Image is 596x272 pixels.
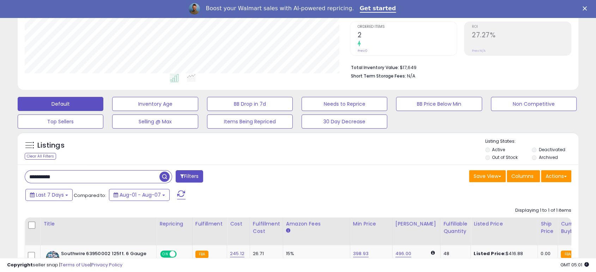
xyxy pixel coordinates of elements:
[286,228,290,234] small: Amazon Fees.
[159,220,189,228] div: Repricing
[36,191,64,198] span: Last 7 Days
[539,154,558,160] label: Archived
[358,25,457,29] span: Ordered Items
[407,73,415,79] span: N/A
[351,73,406,79] b: Short Term Storage Fees:
[491,97,577,111] button: Non Competitive
[474,251,532,257] div: $416.88
[472,25,571,29] span: ROI
[351,64,399,70] b: Total Inventory Value:
[583,6,590,11] div: Close
[560,261,589,268] span: 2025-08-15 05:01 GMT
[18,97,103,111] button: Default
[7,262,122,268] div: seller snap | |
[189,3,200,14] img: Profile image for Adrian
[472,49,486,53] small: Prev: N/A
[207,97,293,111] button: BB Drop in 7d
[207,115,293,129] button: Items Being Repriced
[353,250,369,257] a: 398.93
[25,189,73,201] button: Last 7 Days
[358,31,457,41] h2: 2
[358,49,367,53] small: Prev: 0
[360,5,396,13] a: Get started
[541,220,555,235] div: Ship Price
[195,220,224,228] div: Fulfillment
[469,170,506,182] button: Save View
[109,189,170,201] button: Aug-01 - Aug-07
[61,251,147,272] b: Southwire 63950002 125ft. 6 Gauge 3 Conductor Nonmetallic Sheathed Type NM-B Cable, Black
[443,251,465,257] div: 48
[7,261,33,268] strong: Copyright
[195,251,208,258] small: FBA
[37,141,65,150] h5: Listings
[492,147,505,153] label: Active
[43,220,153,228] div: Title
[507,170,540,182] button: Columns
[351,63,566,71] li: $17,649
[286,220,347,228] div: Amazon Fees
[120,191,161,198] span: Aug-01 - Aug-07
[230,250,244,257] a: 245.12
[541,170,571,182] button: Actions
[474,250,506,257] b: Listed Price:
[25,153,56,160] div: Clear All Filters
[485,138,578,145] p: Listing States:
[112,97,198,111] button: Inventory Age
[112,115,198,129] button: Selling @ Max
[45,251,59,265] img: 51L6mJ9ZCdL._SL40_.jpg
[253,220,280,235] div: Fulfillment Cost
[286,251,345,257] div: 15%
[176,170,203,183] button: Filters
[396,97,482,111] button: BB Price Below Min
[395,220,437,228] div: [PERSON_NAME]
[253,251,278,257] div: 26.71
[443,220,468,235] div: Fulfillable Quantity
[474,220,535,228] div: Listed Price
[539,147,565,153] label: Deactivated
[302,97,387,111] button: Needs to Reprice
[206,5,354,12] div: Boost your Walmart sales with AI-powered repricing.
[472,31,571,41] h2: 27.27%
[18,115,103,129] button: Top Sellers
[161,251,170,257] span: ON
[353,220,389,228] div: Min Price
[302,115,387,129] button: 30 Day Decrease
[511,173,534,180] span: Columns
[60,261,90,268] a: Terms of Use
[74,192,106,199] span: Compared to:
[541,251,552,257] div: 0.00
[561,251,574,258] small: FBA
[492,154,518,160] label: Out of Stock
[230,220,247,228] div: Cost
[515,207,571,214] div: Displaying 1 to 1 of 1 items
[395,250,411,257] a: 496.00
[91,261,122,268] a: Privacy Policy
